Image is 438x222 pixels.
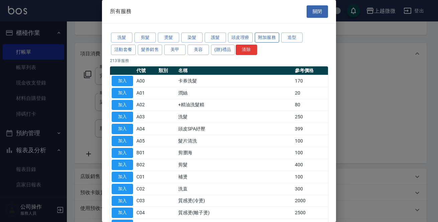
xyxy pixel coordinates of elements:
[293,207,328,219] td: 2500
[135,159,157,171] td: B02
[228,33,253,43] button: 頭皮理療
[205,33,226,43] button: 護髮
[177,135,293,147] td: 髮片清洗
[293,87,328,99] td: 20
[293,111,328,123] td: 250
[135,207,157,219] td: C04
[135,99,157,111] td: A02
[177,99,293,111] td: +精油洗髮精
[111,33,132,43] button: 洗髮
[112,184,133,194] button: 加入
[157,66,177,75] th: 類別
[164,45,186,55] button: 美甲
[293,159,328,171] td: 400
[293,135,328,147] td: 100
[177,111,293,123] td: 洗髮
[112,112,133,122] button: 加入
[135,171,157,183] td: C01
[307,5,328,18] button: 關閉
[293,66,328,75] th: 參考價格
[112,172,133,182] button: 加入
[135,135,157,147] td: A05
[177,207,293,219] td: 質感燙(離子燙)
[293,147,328,159] td: 100
[135,66,157,75] th: 代號
[135,111,157,123] td: A03
[134,33,156,43] button: 剪髮
[177,75,293,87] td: 卡券洗髮
[177,159,293,171] td: 剪髮
[255,33,280,43] button: 附加服務
[112,76,133,86] button: 加入
[177,147,293,159] td: 剪瀏海
[281,33,303,43] button: 造型
[211,45,235,55] button: (贈)禮品
[177,195,293,207] td: 質感燙(冷燙)
[181,33,203,43] button: 染髮
[135,87,157,99] td: A01
[177,123,293,135] td: 頭皮SPA紓壓
[110,58,328,64] p: 213 筆服務
[293,171,328,183] td: 100
[188,45,209,55] button: 美容
[138,45,162,55] button: 髮券銷售
[135,123,157,135] td: A04
[177,183,293,195] td: 洗直
[158,33,179,43] button: 燙髮
[135,195,157,207] td: C03
[112,88,133,98] button: 加入
[111,45,136,55] button: 活動套餐
[177,87,293,99] td: 潤絲
[112,124,133,134] button: 加入
[135,147,157,159] td: B01
[293,123,328,135] td: 399
[293,75,328,87] td: 170
[110,8,131,15] span: 所有服務
[112,160,133,170] button: 加入
[236,45,257,55] button: 清除
[112,136,133,146] button: 加入
[135,183,157,195] td: C02
[293,99,328,111] td: 80
[135,75,157,87] td: A00
[112,208,133,218] button: 加入
[112,148,133,158] button: 加入
[293,183,328,195] td: 300
[177,171,293,183] td: 補燙
[177,66,293,75] th: 名稱
[293,195,328,207] td: 2000
[112,196,133,206] button: 加入
[112,100,133,110] button: 加入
